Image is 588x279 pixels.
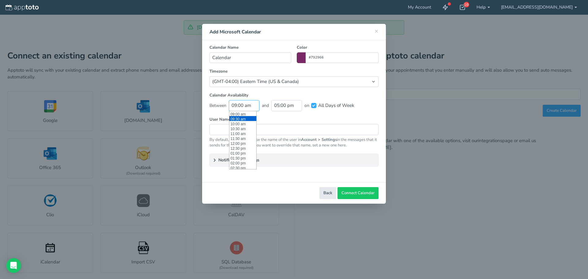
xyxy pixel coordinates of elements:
span: and [262,103,269,109]
label: Calendar Availability [209,92,379,98]
label: Color [297,45,379,51]
button: Back [319,187,336,199]
li: 11:30 am [229,136,256,141]
li: 09:30 am [229,116,256,121]
li: 01:00 pm [229,150,256,155]
div: Open Intercom Messenger [6,258,21,273]
label: Timezone [209,69,379,74]
li: 09:00 am [229,111,256,116]
li: 02:30 pm [229,165,256,170]
label: User Name [209,117,379,123]
label: All Days of Week [311,102,354,109]
span: on [304,103,309,109]
p: By default, Apptoto will use the name of the user in in the messages that it sends for this calen... [209,137,379,149]
span: Between [209,103,226,109]
button: Connect Calendar [337,187,379,199]
h4: Add Microsoft Calendar [209,28,379,35]
label: Calendar Name [209,45,291,51]
li: 11:00 am [229,131,256,136]
li: 10:30 am [229,126,256,131]
b: Account > Settings [301,137,337,142]
li: 01:30 pm [229,155,256,160]
span: × [375,27,379,35]
summary: Notification Settings [210,154,378,166]
li: 12:30 pm [229,145,256,150]
li: 02:00 pm [229,160,256,165]
span: Connect Calendar [341,190,375,196]
li: 12:00 pm [229,141,256,145]
li: 10:00 am [229,121,256,126]
input: All Days of Week [311,103,316,108]
li: 08:30 am [229,106,256,111]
